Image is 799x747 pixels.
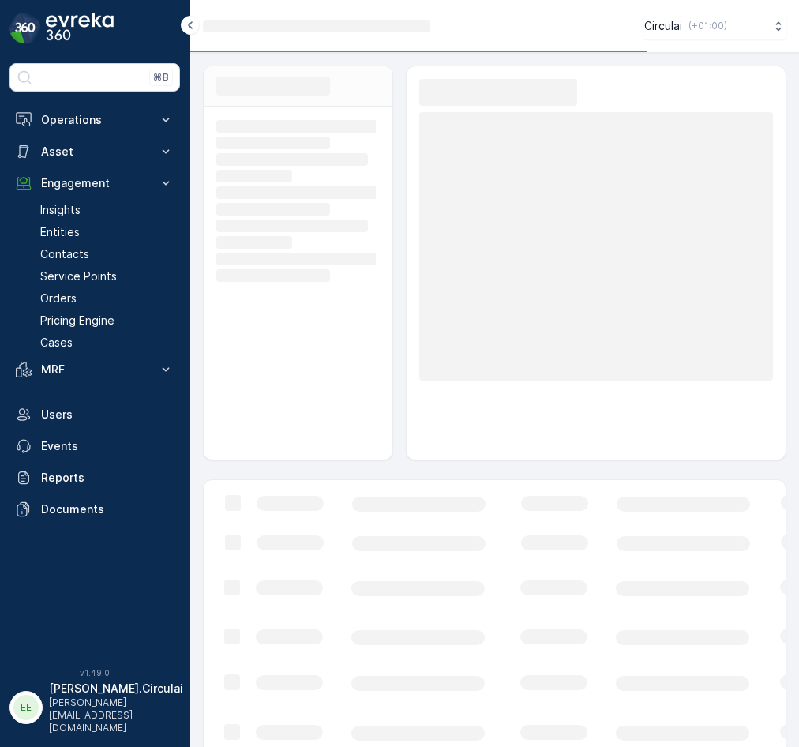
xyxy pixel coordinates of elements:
div: EE [13,695,39,720]
p: Cases [40,335,73,351]
p: MRF [41,362,148,377]
a: Cases [34,332,180,354]
span: v 1.49.0 [9,668,180,678]
a: Orders [34,287,180,310]
a: Service Points [34,265,180,287]
p: Events [41,438,174,454]
img: logo_dark-DEwI_e13.png [46,13,114,44]
p: Reports [41,470,174,486]
p: Documents [41,501,174,517]
p: Engagement [41,175,148,191]
a: Entities [34,221,180,243]
button: Circulai(+01:00) [644,13,786,39]
a: Events [9,430,180,462]
p: Asset [41,144,148,160]
a: Insights [34,199,180,221]
a: Contacts [34,243,180,265]
img: logo [9,13,41,44]
p: [PERSON_NAME].Circulai [49,681,183,696]
a: Reports [9,462,180,494]
button: Engagement [9,167,180,199]
p: Service Points [40,268,117,284]
a: Pricing Engine [34,310,180,332]
p: Users [41,407,174,422]
p: Operations [41,112,148,128]
p: Insights [40,202,81,218]
p: ⌘B [153,71,169,84]
button: EE[PERSON_NAME].Circulai[PERSON_NAME][EMAIL_ADDRESS][DOMAIN_NAME] [9,681,180,734]
button: Operations [9,104,180,136]
p: Contacts [40,246,89,262]
a: Users [9,399,180,430]
p: [PERSON_NAME][EMAIL_ADDRESS][DOMAIN_NAME] [49,696,183,734]
p: Entities [40,224,80,240]
a: Documents [9,494,180,525]
p: ( +01:00 ) [688,20,727,32]
p: Pricing Engine [40,313,114,328]
p: Circulai [644,18,682,34]
button: Asset [9,136,180,167]
button: MRF [9,354,180,385]
p: Orders [40,291,77,306]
